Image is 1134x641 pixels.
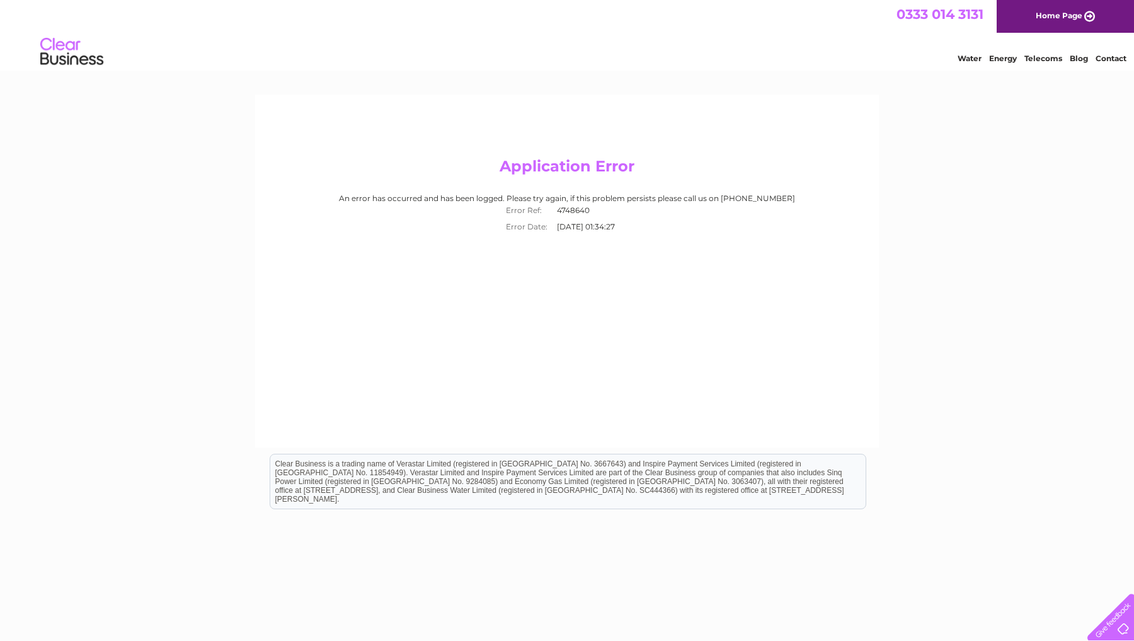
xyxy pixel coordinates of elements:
a: 0333 014 3131 [896,6,983,22]
div: An error has occurred and has been logged. Please try again, if this problem persists please call... [267,194,867,235]
th: Error Date: [500,219,554,235]
a: Water [958,54,982,63]
td: [DATE] 01:34:27 [554,219,635,235]
a: Contact [1096,54,1126,63]
h2: Application Error [267,158,867,182]
td: 4748640 [554,202,635,219]
th: Error Ref: [500,202,554,219]
img: logo.png [40,33,104,71]
div: Clear Business is a trading name of Verastar Limited (registered in [GEOGRAPHIC_DATA] No. 3667643... [270,7,866,61]
a: Energy [989,54,1017,63]
a: Telecoms [1024,54,1062,63]
a: Blog [1070,54,1088,63]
